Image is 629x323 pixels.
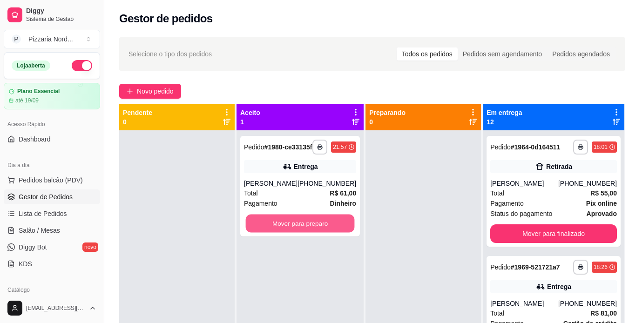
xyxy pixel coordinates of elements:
[490,308,504,318] span: Total
[587,210,617,217] strong: aprovado
[397,47,458,61] div: Todos os pedidos
[240,117,260,127] p: 1
[4,223,100,238] a: Salão / Mesas
[511,263,560,271] strong: # 1969-521721a7
[19,175,83,185] span: Pedidos balcão (PDV)
[119,84,181,99] button: Novo pedido
[4,297,100,319] button: [EMAIL_ADDRESS][DOMAIN_NAME]
[4,4,100,26] a: DiggySistema de Gestão
[19,192,73,202] span: Gestor de Pedidos
[244,179,298,188] div: [PERSON_NAME]
[458,47,547,61] div: Pedidos sem agendamento
[369,108,406,117] p: Preparando
[490,198,524,209] span: Pagamento
[490,179,558,188] div: [PERSON_NAME]
[4,83,100,109] a: Plano Essencialaté 19/09
[594,143,608,151] div: 18:01
[590,310,617,317] strong: R$ 81,00
[546,162,572,171] div: Retirada
[72,60,92,71] button: Alterar Status
[19,226,60,235] span: Salão / Mesas
[4,132,100,147] a: Dashboard
[558,299,617,308] div: [PHONE_NUMBER]
[26,304,85,312] span: [EMAIL_ADDRESS][DOMAIN_NAME]
[490,224,617,243] button: Mover para finalizado
[15,97,39,104] article: até 19/09
[330,189,356,197] strong: R$ 61,00
[19,259,32,269] span: KDS
[558,179,617,188] div: [PHONE_NUMBER]
[4,240,100,255] a: Diggy Botnovo
[244,198,277,209] span: Pagamento
[547,47,615,61] div: Pedidos agendados
[490,299,558,308] div: [PERSON_NAME]
[511,143,561,151] strong: # 1964-0d164511
[123,117,152,127] p: 0
[264,143,312,151] strong: # 1980-ce33135f
[244,143,264,151] span: Pedido
[4,189,100,204] a: Gestor de Pedidos
[4,117,100,132] div: Acesso Rápido
[4,206,100,221] a: Lista de Pedidos
[547,282,571,291] div: Entrega
[294,162,318,171] div: Entrega
[26,7,96,15] span: Diggy
[333,143,347,151] div: 21:57
[129,49,212,59] span: Selecione o tipo dos pedidos
[4,283,100,297] div: Catálogo
[4,173,100,188] button: Pedidos balcão (PDV)
[123,108,152,117] p: Pendente
[586,200,617,207] strong: Pix online
[240,108,260,117] p: Aceito
[19,209,67,218] span: Lista de Pedidos
[4,30,100,48] button: Select a team
[127,88,133,94] span: plus
[487,108,522,117] p: Em entrega
[490,143,511,151] span: Pedido
[490,209,552,219] span: Status do pagamento
[119,11,213,26] h2: Gestor de pedidos
[12,61,50,71] div: Loja aberta
[19,135,51,144] span: Dashboard
[244,188,258,198] span: Total
[4,158,100,173] div: Dia a dia
[490,263,511,271] span: Pedido
[17,88,60,95] article: Plano Essencial
[12,34,21,44] span: P
[490,188,504,198] span: Total
[4,256,100,271] a: KDS
[298,179,356,188] div: [PHONE_NUMBER]
[369,117,406,127] p: 0
[487,117,522,127] p: 12
[246,215,355,233] button: Mover para preparo
[590,189,617,197] strong: R$ 55,00
[19,242,47,252] span: Diggy Bot
[28,34,73,44] div: Pizzaria Nord ...
[594,263,608,271] div: 18:26
[137,86,174,96] span: Novo pedido
[330,200,356,207] strong: Dinheiro
[26,15,96,23] span: Sistema de Gestão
